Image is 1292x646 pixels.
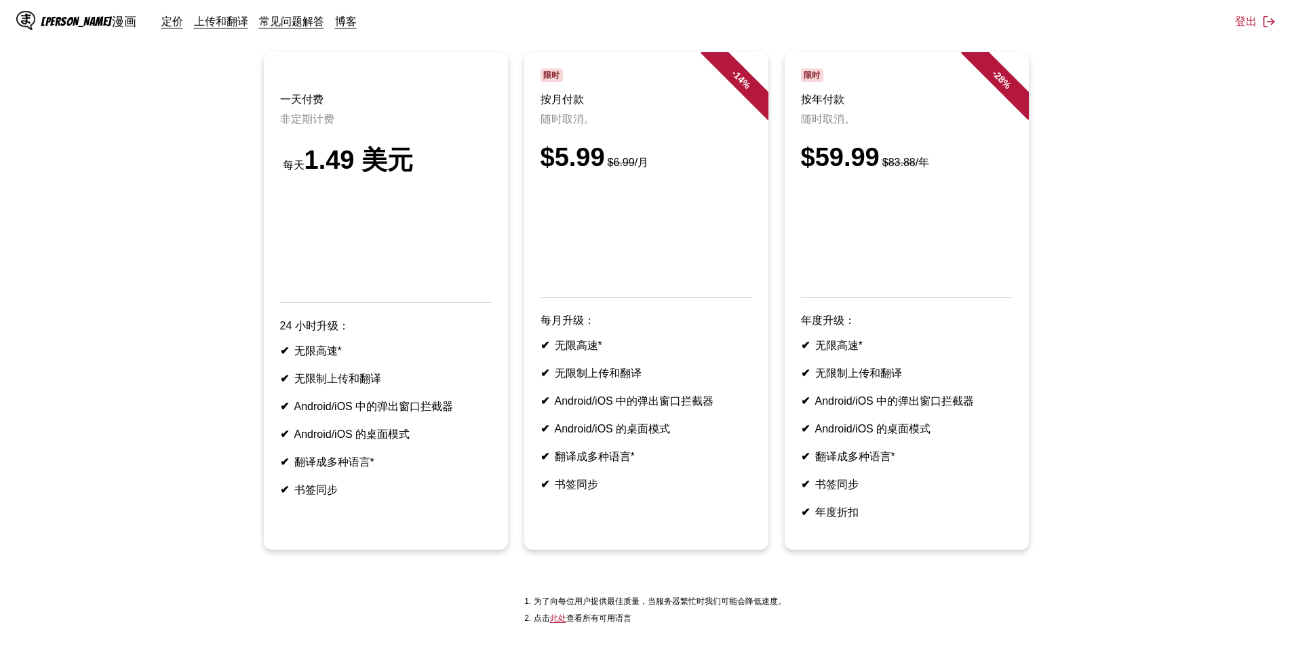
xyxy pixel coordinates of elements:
font: 随时取消。 [541,113,595,125]
font: $6.99 [608,157,635,168]
font: 翻译成多种语言* [294,456,374,468]
font: 书签同步 [555,479,598,490]
font: ✔ [801,506,810,518]
font: ✔ [280,373,289,384]
font: 24 小时升级： [280,320,349,331]
a: IsManga 标志[PERSON_NAME]漫画 [16,11,161,33]
font: 限时 [804,70,820,80]
font: 查看所有可用语言 [566,613,631,623]
font: 14 [732,70,747,85]
font: Android/iOS 中的弹出窗口拦截器 [294,401,454,412]
font: % [739,77,753,91]
font: 为了向每位用户提供最佳质量，当服务器繁忙时我们可能会降低速度。 [534,597,786,606]
font: 年度折扣 [815,506,859,518]
font: 每天 [283,159,305,171]
font: 一天付费 [280,94,324,105]
a: 博客 [335,14,357,28]
font: ✔ [280,456,289,468]
font: Android/iOS 的桌面模式 [555,423,671,435]
a: 可用语言 [550,613,566,623]
font: Android/iOS 中的弹出窗口拦截器 [555,395,714,407]
a: 常见问题解答 [259,14,324,28]
font: 无限高速* [555,340,602,351]
font: 随时取消。 [801,113,855,125]
font: ✔ [280,345,289,357]
font: - [990,68,1000,78]
font: Android/iOS 的桌面模式 [815,423,931,435]
font: 无限制上传和翻译 [815,367,902,379]
a: 定价 [161,14,183,28]
img: IsManga 标志 [16,11,35,30]
font: ✔ [280,484,289,496]
font: ✔ [280,401,289,412]
font: ✔ [280,428,289,440]
font: 无限高速* [815,340,863,351]
font: 翻译成多种语言* [555,451,635,462]
font: ✔ [541,479,549,490]
font: 每月升级： [541,315,595,326]
a: 上传和翻译 [194,14,248,28]
font: ✔ [541,395,549,407]
font: 非定期计费 [280,113,334,125]
font: 登出 [1235,14,1257,28]
font: ✔ [801,340,810,351]
font: 无限制上传和翻译 [555,367,642,379]
font: ✔ [541,451,549,462]
font: % [1000,77,1013,91]
font: /月 [635,157,648,168]
font: - [729,68,739,78]
iframe: PayPal [801,188,1013,278]
font: ✔ [801,395,810,407]
font: $59.99 [801,143,880,171]
font: Android/iOS 的桌面模式 [294,428,410,440]
font: $83.88 [882,157,916,168]
font: 28 [992,70,1007,85]
font: 按月付款 [541,94,584,105]
font: ✔ [801,451,810,462]
font: 按年付款 [801,94,844,105]
font: Android/iOS 中的弹出窗口拦截器 [815,395,975,407]
font: ✔ [541,340,549,351]
img: 登出 [1262,15,1276,28]
font: $5.99 [541,143,605,171]
font: 此处 [550,613,566,623]
font: 书签同步 [815,479,859,490]
font: 翻译成多种语言* [815,451,895,462]
iframe: PayPal [541,188,752,278]
font: 书签同步 [294,484,338,496]
font: 无限制上传和翻译 [294,373,381,384]
iframe: PayPal [280,194,492,283]
font: ✔ [801,367,810,379]
font: /年 [916,157,929,168]
font: 限时 [543,70,560,80]
font: ✔ [801,423,810,435]
font: [PERSON_NAME]漫画 [41,15,137,28]
button: 登出 [1235,14,1276,29]
font: 无限高速* [294,345,342,357]
font: 点击 [534,613,550,623]
font: ✔ [541,367,549,379]
font: 1.49 美元 [305,146,414,174]
font: 年度升级： [801,315,855,326]
font: ✔ [801,479,810,490]
font: ✔ [541,423,549,435]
